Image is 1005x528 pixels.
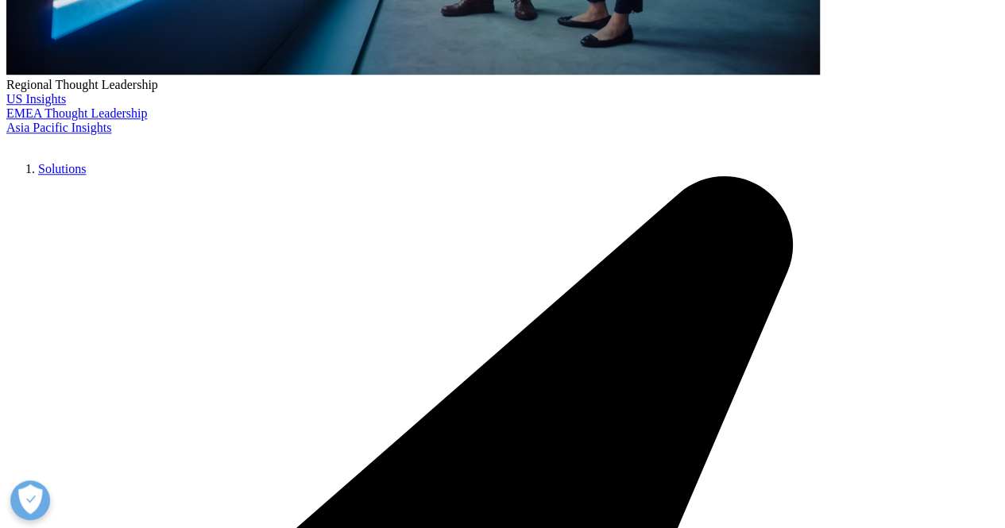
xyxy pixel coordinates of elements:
a: Asia Pacific Insights [6,121,111,134]
button: Ouvrir le centre de préférences [10,480,50,520]
div: Regional Thought Leadership [6,78,999,92]
a: EMEA Thought Leadership [6,106,147,120]
a: Solutions [38,162,86,175]
a: US Insights [6,92,66,106]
